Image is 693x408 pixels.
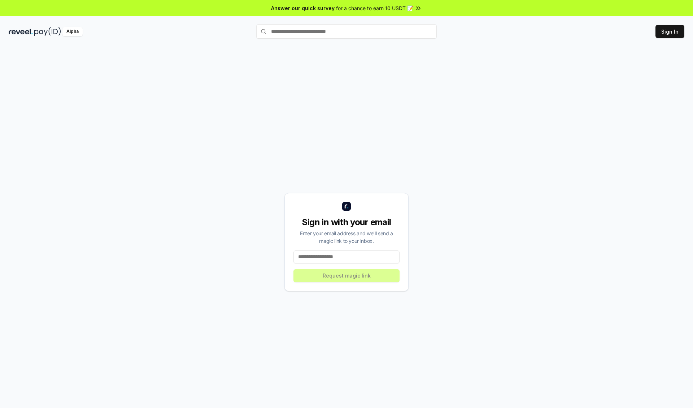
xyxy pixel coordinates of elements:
span: Answer our quick survey [271,4,335,12]
button: Sign In [655,25,684,38]
div: Enter your email address and we’ll send a magic link to your inbox. [293,229,400,245]
img: pay_id [34,27,61,36]
img: reveel_dark [9,27,33,36]
div: Sign in with your email [293,216,400,228]
span: for a chance to earn 10 USDT 📝 [336,4,413,12]
div: Alpha [62,27,83,36]
img: logo_small [342,202,351,211]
